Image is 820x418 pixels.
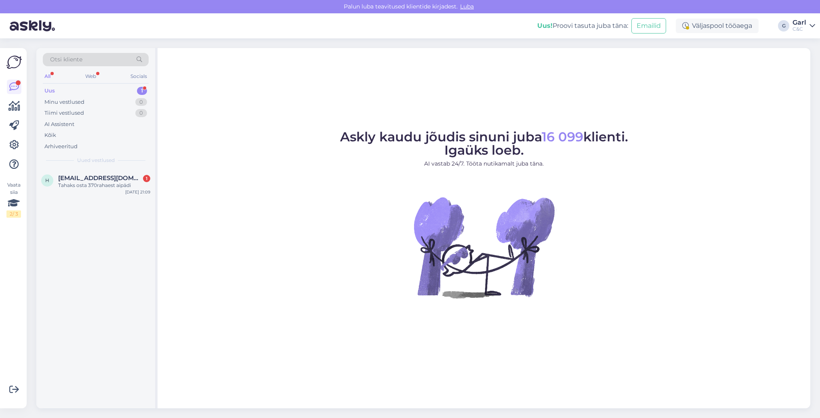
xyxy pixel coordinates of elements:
span: 16 099 [542,129,583,145]
img: No Chat active [411,174,557,320]
div: Web [84,71,98,82]
span: hektorvahtra@gmail.com [58,174,142,182]
div: Tahaks osta 370rahaest aipädi [58,182,150,189]
div: 0 [135,109,147,117]
div: 2 / 3 [6,210,21,218]
div: 1 [143,175,150,182]
div: Tiimi vestlused [44,109,84,117]
div: [DATE] 21:09 [125,189,150,195]
div: G [778,20,789,32]
span: Uued vestlused [77,157,115,164]
div: AI Assistent [44,120,74,128]
div: Socials [129,71,149,82]
div: C&C [793,26,806,32]
div: Vaata siia [6,181,21,218]
div: Proovi tasuta juba täna: [537,21,628,31]
p: AI vastab 24/7. Tööta nutikamalt juba täna. [340,160,628,168]
b: Uus! [537,22,553,29]
span: h [45,177,49,183]
span: Otsi kliente [50,55,82,64]
span: Luba [458,3,476,10]
div: Väljaspool tööaega [676,19,759,33]
div: Arhiveeritud [44,143,78,151]
a: GarlC&C [793,19,815,32]
div: All [43,71,52,82]
div: 1 [137,87,147,95]
div: Garl [793,19,806,26]
button: Emailid [631,18,666,34]
img: Askly Logo [6,55,22,70]
div: Uus [44,87,55,95]
span: Askly kaudu jõudis sinuni juba klienti. Igaüks loeb. [340,129,628,158]
div: Minu vestlused [44,98,84,106]
div: 0 [135,98,147,106]
div: Kõik [44,131,56,139]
